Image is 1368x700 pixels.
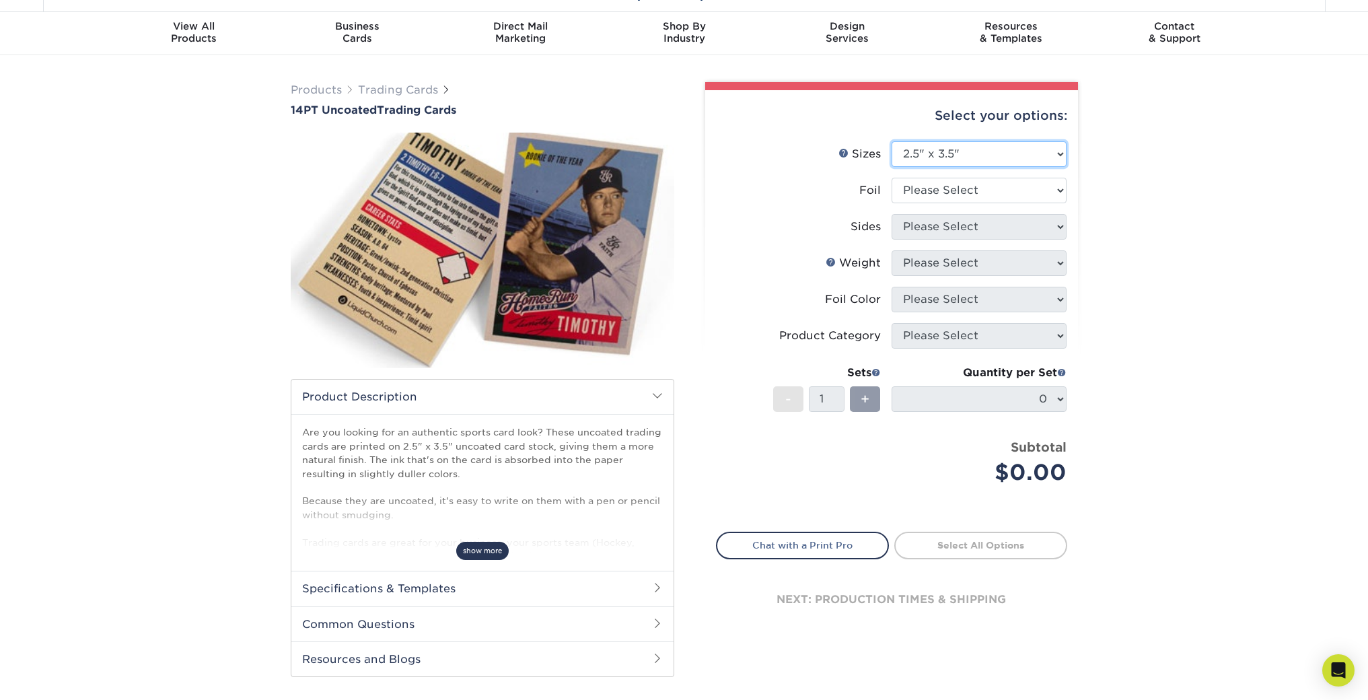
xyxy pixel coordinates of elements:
p: Are you looking for an authentic sports card look? These uncoated trading cards are printed on 2.... [302,425,663,576]
h2: Specifications & Templates [291,571,674,606]
span: View All [112,20,276,32]
div: Cards [275,20,439,44]
div: Marketing [439,20,602,44]
div: Select your options: [716,90,1067,141]
div: Industry [602,20,766,44]
a: Chat with a Print Pro [716,532,889,559]
span: 14PT Uncoated [291,104,377,116]
div: Weight [826,255,881,271]
a: BusinessCards [275,12,439,55]
a: DesignServices [766,12,929,55]
div: next: production times & shipping [716,559,1067,640]
span: Design [766,20,929,32]
a: 14PT UncoatedTrading Cards [291,104,674,116]
span: Contact [1093,20,1256,32]
h2: Product Description [291,380,674,414]
a: Direct MailMarketing [439,12,602,55]
span: Shop By [602,20,766,32]
div: & Support [1093,20,1256,44]
a: Trading Cards [358,83,438,96]
div: Foil [859,182,881,199]
div: Products [112,20,276,44]
div: $0.00 [902,456,1067,489]
div: & Templates [929,20,1093,44]
span: Direct Mail [439,20,602,32]
span: show more [456,542,509,560]
span: - [785,389,791,409]
a: Products [291,83,342,96]
h2: Resources and Blogs [291,641,674,676]
a: Contact& Support [1093,12,1256,55]
div: Open Intercom Messenger [1322,654,1355,687]
div: Quantity per Set [892,365,1067,381]
h1: Trading Cards [291,104,674,116]
strong: Subtotal [1011,440,1067,454]
span: Resources [929,20,1093,32]
div: Sides [851,219,881,235]
a: Select All Options [894,532,1067,559]
div: Product Category [779,328,881,344]
div: Sizes [838,146,881,162]
a: Shop ByIndustry [602,12,766,55]
div: Foil Color [825,291,881,308]
div: Services [766,20,929,44]
span: + [861,389,869,409]
div: Sets [773,365,881,381]
span: Business [275,20,439,32]
a: Resources& Templates [929,12,1093,55]
h2: Common Questions [291,606,674,641]
img: 14PT Uncoated 01 [291,118,674,383]
a: View AllProducts [112,12,276,55]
